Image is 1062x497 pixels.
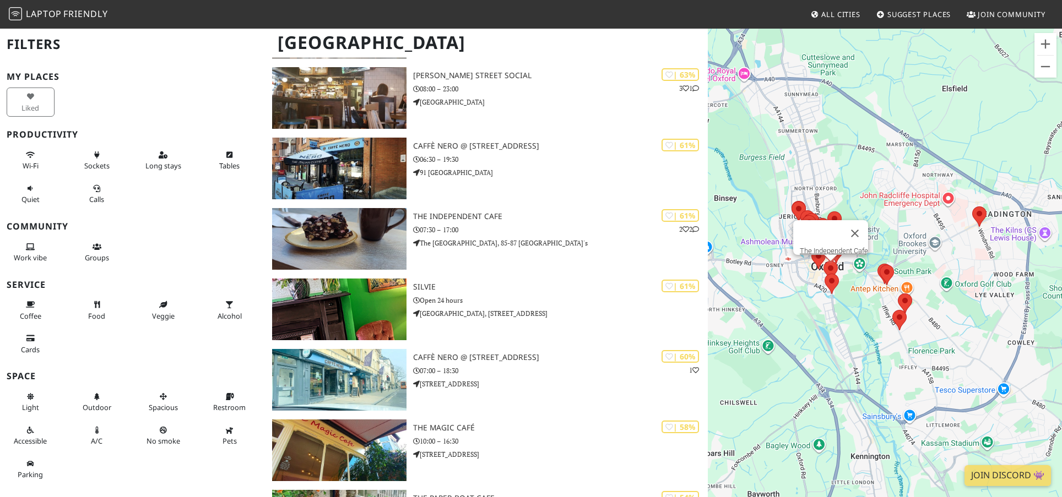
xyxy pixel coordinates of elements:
button: Spacious [139,387,187,417]
button: Alcohol [206,296,254,325]
span: Friendly [63,8,107,20]
p: [GEOGRAPHIC_DATA], [STREET_ADDRESS] [413,308,708,319]
h3: Caffè Nero @ [STREET_ADDRESS] [413,353,708,362]
span: All Cities [821,9,860,19]
p: 10:00 – 16:30 [413,436,708,446]
h1: [GEOGRAPHIC_DATA] [269,28,706,58]
button: Zoom out [1034,56,1056,78]
button: Pets [206,421,254,450]
img: George Street Social [272,67,407,129]
a: The Independent Cafe [800,247,868,255]
button: Calls [73,179,121,209]
h3: My Places [7,72,259,82]
span: Accessible [14,436,47,446]
span: Laptop [26,8,62,20]
h3: The Magic Café [413,423,708,433]
span: Natural light [22,402,39,412]
span: Spacious [149,402,178,412]
h2: Filters [7,28,259,61]
p: 1 [689,365,699,375]
span: Outdoor area [83,402,111,412]
span: Smoke free [147,436,180,446]
a: Caffè Nero @ 14 High St | 60% 1 Caffè Nero @ [STREET_ADDRESS] 07:00 – 18:30 [STREET_ADDRESS] [265,349,708,411]
img: Caffè Nero @ 91 Gloucester Green [272,138,407,199]
span: Restroom [213,402,246,412]
button: Tables [206,146,254,175]
a: The Independent Cafe | 61% 22 The Independent Cafe 07:30 – 17:00 The [GEOGRAPHIC_DATA], 85-87 [GE... [265,208,708,270]
button: Zoom in [1034,33,1056,55]
span: Food [88,311,105,321]
span: Credit cards [21,345,40,354]
span: People working [14,253,47,263]
img: Silvie [272,278,407,340]
a: The Magic Café | 58% The Magic Café 10:00 – 16:30 [STREET_ADDRESS] [265,419,708,481]
p: The [GEOGRAPHIC_DATA], 85-87 [GEOGRAPHIC_DATA]'s [413,238,708,248]
img: The Magic Café [272,419,407,481]
img: The Independent Cafe [272,208,407,270]
span: Power sockets [84,161,110,171]
button: Parking [7,455,55,484]
button: Long stays [139,146,187,175]
button: A/C [73,421,121,450]
button: Food [73,296,121,325]
button: No smoke [139,421,187,450]
span: Work-friendly tables [219,161,240,171]
div: | 61% [662,280,699,292]
p: [STREET_ADDRESS] [413,379,708,389]
p: 06:30 – 19:30 [413,154,708,165]
span: Join Community [978,9,1045,19]
p: Open 24 hours [413,295,708,305]
div: | 61% [662,209,699,222]
span: Quiet [21,194,40,204]
span: Alcohol [218,311,242,321]
h3: [PERSON_NAME] Street Social [413,71,708,80]
button: Close [842,220,868,247]
span: Suggest Places [887,9,951,19]
button: Groups [73,238,121,267]
button: Coffee [7,296,55,325]
p: [STREET_ADDRESS] [413,449,708,460]
div: | 63% [662,68,699,81]
button: Wi-Fi [7,146,55,175]
h3: Community [7,221,259,232]
button: Sockets [73,146,121,175]
p: 07:00 – 18:30 [413,365,708,376]
h3: Caffè Nero @ [STREET_ADDRESS] [413,141,708,151]
p: 07:30 – 17:00 [413,225,708,235]
div: | 61% [662,139,699,151]
img: Caffè Nero @ 14 High St [272,349,407,411]
p: 3 1 [679,83,699,94]
a: Silvie | 61% Silvie Open 24 hours [GEOGRAPHIC_DATA], [STREET_ADDRESS] [265,278,708,340]
span: Coffee [20,311,41,321]
button: Work vibe [7,238,55,267]
button: Outdoor [73,387,121,417]
h3: Productivity [7,129,259,140]
span: Video/audio calls [89,194,104,204]
button: Accessible [7,421,55,450]
button: Light [7,387,55,417]
span: Long stays [145,161,181,171]
p: 08:00 – 23:00 [413,84,708,94]
button: Cards [7,329,55,358]
div: | 58% [662,420,699,433]
span: Veggie [152,311,175,321]
img: LaptopFriendly [9,7,22,20]
h3: Space [7,371,259,381]
p: [GEOGRAPHIC_DATA] [413,97,708,107]
a: Suggest Places [872,4,956,24]
span: Air conditioned [91,436,102,446]
div: | 60% [662,350,699,363]
button: Veggie [139,296,187,325]
span: Pet friendly [223,436,237,446]
p: 91 [GEOGRAPHIC_DATA] [413,167,708,178]
a: LaptopFriendly LaptopFriendly [9,5,108,24]
a: Join Community [962,4,1050,24]
span: Group tables [85,253,109,263]
p: 2 2 [679,224,699,234]
button: Quiet [7,179,55,209]
a: All Cities [806,4,865,24]
h3: Service [7,280,259,290]
span: Stable Wi-Fi [23,161,39,171]
h3: The Independent Cafe [413,212,708,221]
a: George Street Social | 63% 31 [PERSON_NAME] Street Social 08:00 – 23:00 [GEOGRAPHIC_DATA] [265,67,708,129]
